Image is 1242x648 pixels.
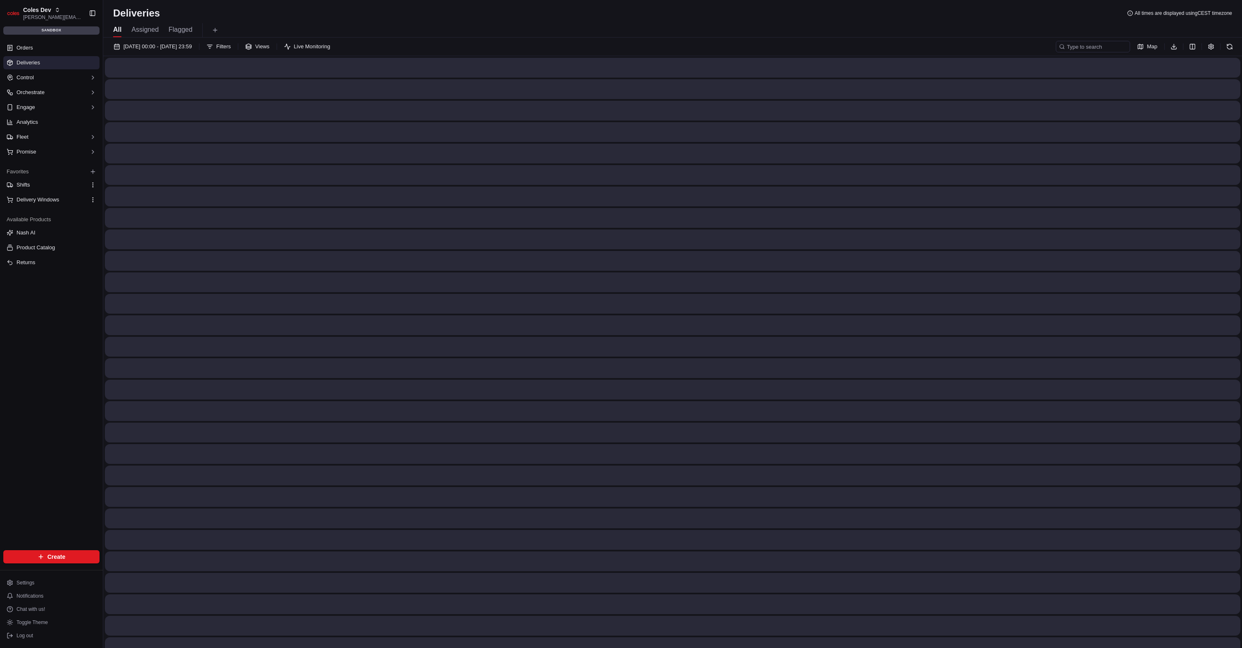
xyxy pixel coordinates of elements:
[17,74,34,81] span: Control
[3,603,100,615] button: Chat with us!
[17,44,33,52] span: Orders
[280,41,334,52] button: Live Monitoring
[3,256,100,269] button: Returns
[3,130,100,144] button: Fleet
[131,25,159,35] span: Assigned
[3,590,100,602] button: Notifications
[168,25,192,35] span: Flagged
[1133,41,1161,52] button: Map
[294,43,330,50] span: Live Monitoring
[3,577,100,589] button: Settings
[3,86,100,99] button: Orchestrate
[7,181,86,189] a: Shifts
[17,619,48,626] span: Toggle Theme
[17,579,34,586] span: Settings
[17,104,35,111] span: Engage
[47,553,66,561] span: Create
[17,632,33,639] span: Log out
[1135,10,1232,17] span: All times are displayed using CEST timezone
[23,6,51,14] button: Coles Dev
[17,133,28,141] span: Fleet
[3,226,100,239] button: Nash AI
[113,7,160,20] h1: Deliveries
[3,241,100,254] button: Product Catalog
[17,259,36,266] span: Returns
[17,606,45,613] span: Chat with us!
[255,43,269,50] span: Views
[17,244,55,251] span: Product Catalog
[242,41,273,52] button: Views
[7,244,96,251] a: Product Catalog
[7,229,96,236] a: Nash AI
[17,593,43,599] span: Notifications
[3,193,100,206] button: Delivery Windows
[17,59,40,66] span: Deliveries
[3,165,100,178] div: Favorites
[17,181,30,189] span: Shifts
[17,118,38,126] span: Analytics
[216,43,231,50] span: Filters
[203,41,235,52] button: Filters
[1224,41,1235,52] button: Refresh
[3,178,100,192] button: Shifts
[7,259,96,266] a: Returns
[3,630,100,641] button: Log out
[3,550,100,563] button: Create
[3,71,100,84] button: Control
[123,43,192,50] span: [DATE] 00:00 - [DATE] 23:59
[3,617,100,628] button: Toggle Theme
[3,41,100,54] a: Orders
[7,7,20,20] img: Coles Dev
[23,14,82,21] button: [PERSON_NAME][EMAIL_ADDRESS][DOMAIN_NAME]
[3,145,100,158] button: Promise
[3,116,100,129] a: Analytics
[17,148,36,156] span: Promise
[1056,41,1130,52] input: Type to search
[3,213,100,226] div: Available Products
[3,26,100,35] div: sandbox
[17,196,59,203] span: Delivery Windows
[3,3,85,23] button: Coles DevColes Dev[PERSON_NAME][EMAIL_ADDRESS][DOMAIN_NAME]
[3,56,100,69] a: Deliveries
[110,41,196,52] button: [DATE] 00:00 - [DATE] 23:59
[7,196,86,203] a: Delivery Windows
[1147,43,1157,50] span: Map
[17,229,36,236] span: Nash AI
[17,89,45,96] span: Orchestrate
[113,25,121,35] span: All
[3,101,100,114] button: Engage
